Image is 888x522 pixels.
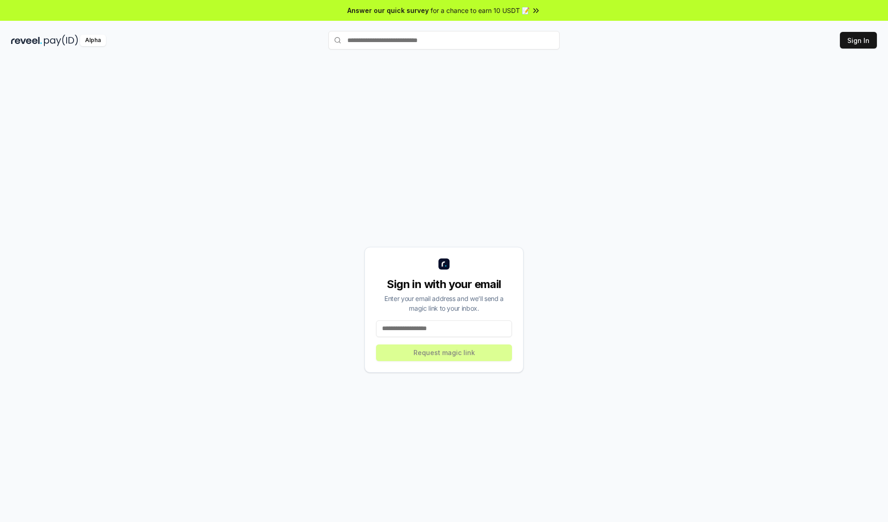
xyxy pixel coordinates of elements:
div: Alpha [80,35,106,46]
div: Sign in with your email [376,277,512,292]
span: for a chance to earn 10 USDT 📝 [431,6,530,15]
button: Sign In [840,32,877,49]
span: Answer our quick survey [347,6,429,15]
img: logo_small [438,258,450,270]
img: pay_id [44,35,78,46]
img: reveel_dark [11,35,42,46]
div: Enter your email address and we’ll send a magic link to your inbox. [376,294,512,313]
